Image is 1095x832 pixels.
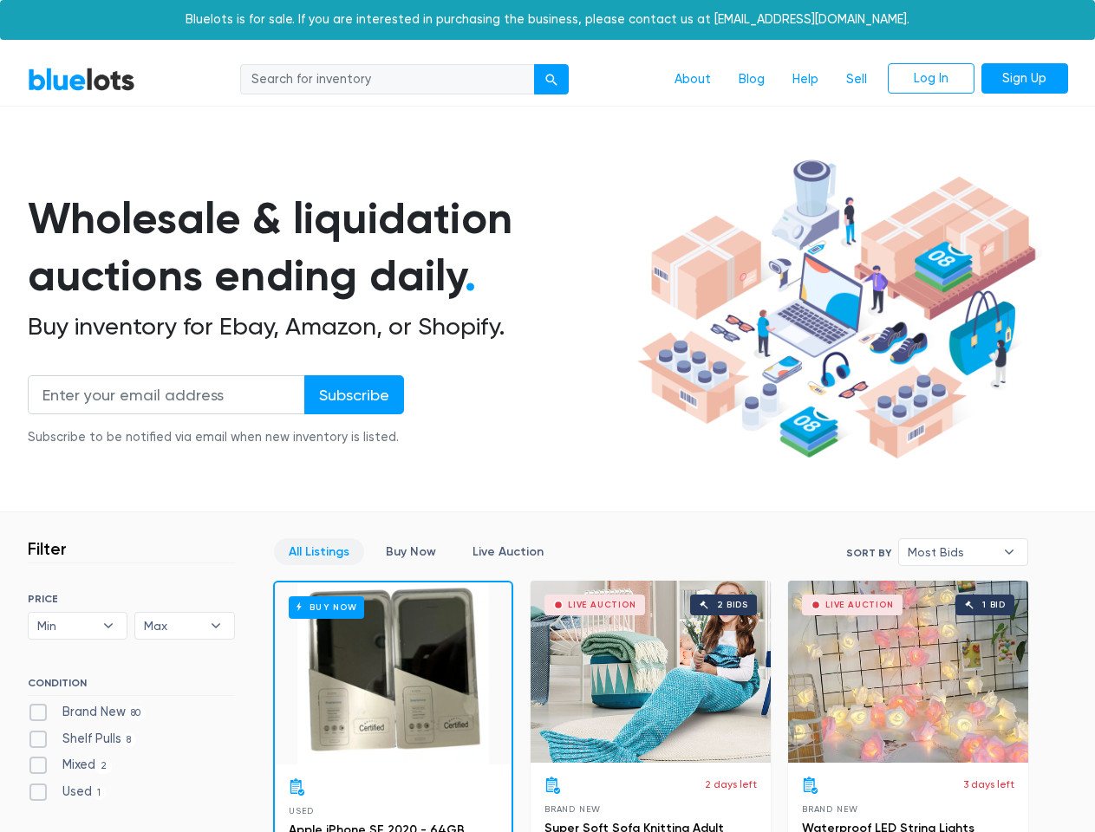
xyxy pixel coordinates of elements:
a: All Listings [274,538,364,565]
label: Used [28,783,107,802]
label: Brand New [28,703,147,722]
label: Sort By [846,545,891,561]
div: Subscribe to be notified via email when new inventory is listed. [28,428,404,447]
span: Max [144,613,201,639]
a: About [661,63,725,96]
a: Buy Now [275,582,512,764]
p: 3 days left [963,777,1014,792]
a: Log In [888,63,974,94]
a: Blog [725,63,779,96]
span: Min [37,613,95,639]
h6: Buy Now [289,596,364,618]
a: Buy Now [371,538,451,565]
span: 80 [126,706,147,720]
span: Used [289,806,314,816]
input: Search for inventory [240,64,535,95]
span: Brand New [544,804,601,814]
a: Sell [832,63,881,96]
div: 2 bids [717,601,748,609]
a: Help [779,63,832,96]
span: 2 [95,760,113,774]
a: Live Auction 2 bids [531,581,771,763]
label: Mixed [28,756,113,775]
span: 8 [121,733,137,747]
img: hero-ee84e7d0318cb26816c560f6b4441b76977f77a177738b4e94f68c95b2b83dbb.png [631,152,1042,467]
b: ▾ [991,539,1027,565]
span: Most Bids [908,539,994,565]
h1: Wholesale & liquidation auctions ending daily [28,190,631,305]
input: Enter your email address [28,375,305,414]
a: Live Auction 1 bid [788,581,1028,763]
span: Brand New [802,804,858,814]
a: BlueLots [28,67,135,92]
div: Live Auction [568,601,636,609]
div: 1 bid [982,601,1006,609]
b: ▾ [90,613,127,639]
input: Subscribe [304,375,404,414]
h6: PRICE [28,593,235,605]
div: Live Auction [825,601,894,609]
h6: CONDITION [28,677,235,696]
p: 2 days left [705,777,757,792]
span: 1 [92,786,107,800]
b: ▾ [198,613,234,639]
a: Sign Up [981,63,1068,94]
h2: Buy inventory for Ebay, Amazon, or Shopify. [28,312,631,341]
label: Shelf Pulls [28,730,137,749]
span: . [465,250,476,302]
a: Live Auction [458,538,558,565]
h3: Filter [28,538,67,559]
